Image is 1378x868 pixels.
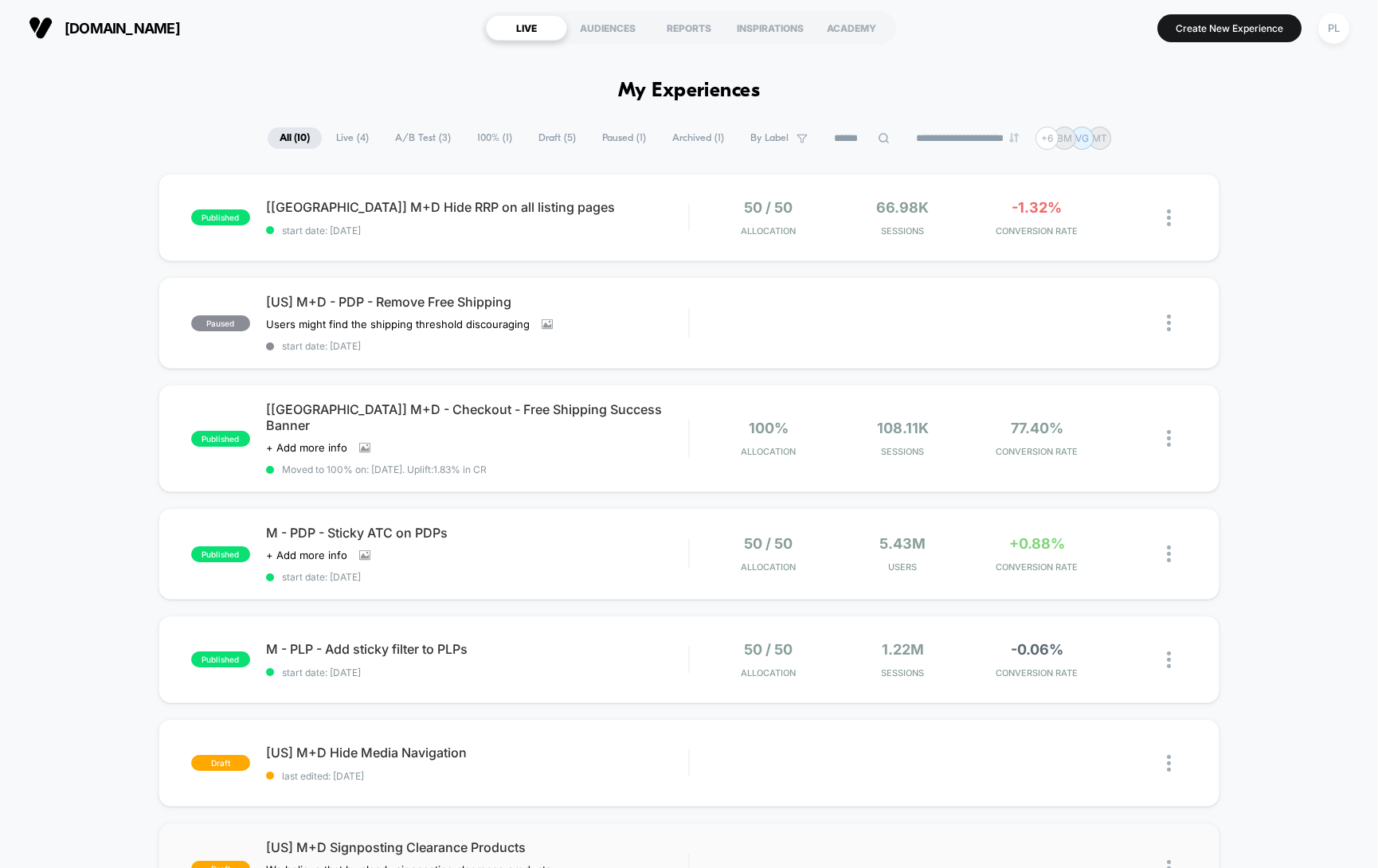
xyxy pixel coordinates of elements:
span: By Label [750,132,789,144]
img: Visually logo [29,16,53,40]
div: LIVE [486,15,567,41]
button: [DOMAIN_NAME] [24,15,185,41]
span: 108.11k [877,420,929,436]
img: close [1167,315,1171,331]
span: A/B Test ( 3 ) [383,127,463,149]
span: Draft ( 5 ) [527,127,588,149]
span: All ( 10 ) [268,127,322,149]
span: [US] M+D Signposting Clearance Products [266,839,688,855]
img: close [1167,755,1171,772]
span: + Add more info [266,549,347,561]
span: Sessions [840,667,965,678]
span: published [191,209,250,225]
span: +0.88% [1009,535,1065,552]
span: -0.06% [1011,641,1063,658]
div: AUDIENCES [567,15,648,41]
span: [US] M+D - PDP - Remove Free Shipping [266,294,688,310]
img: close [1167,209,1171,226]
div: + 6 [1035,127,1059,150]
button: PL [1313,12,1354,45]
span: CONVERSION RATE [974,667,1100,678]
span: 50 / 50 [744,199,793,216]
span: Live ( 4 ) [324,127,381,149]
span: Moved to 100% on: [DATE] . Uplift: 1.83% in CR [282,463,487,475]
span: start date: [DATE] [266,571,688,583]
span: draft [191,755,250,771]
div: INSPIRATIONS [730,15,811,41]
span: published [191,651,250,667]
span: start date: [DATE] [266,340,688,352]
span: CONVERSION RATE [974,561,1100,573]
span: start date: [DATE] [266,225,688,237]
span: last edited: [DATE] [266,770,688,782]
div: REPORTS [648,15,730,41]
span: CONVERSION RATE [974,446,1100,457]
div: PL [1318,13,1349,44]
span: Paused ( 1 ) [590,127,658,149]
img: close [1167,430,1171,447]
span: [DOMAIN_NAME] [65,20,180,37]
span: 100% ( 1 ) [465,127,524,149]
span: M - PLP - Add sticky filter to PLPs [266,641,688,657]
span: published [191,546,250,562]
span: 50 / 50 [744,641,793,658]
span: Allocation [741,446,796,457]
span: [[GEOGRAPHIC_DATA]] M+D - Checkout - Free Shipping Success Banner [266,401,688,433]
span: start date: [DATE] [266,667,688,678]
span: Users [840,561,965,573]
span: Sessions [840,225,965,237]
span: Allocation [741,561,796,573]
p: BM [1057,132,1072,144]
img: close [1167,651,1171,668]
span: 1.22M [882,641,924,658]
img: close [1167,545,1171,562]
span: Users might find the shipping threshold discouraging [266,318,530,330]
span: -1.32% [1012,199,1062,216]
span: 100% [749,420,789,436]
span: 50 / 50 [744,535,793,552]
span: Sessions [840,446,965,457]
div: ACADEMY [811,15,892,41]
span: [[GEOGRAPHIC_DATA]] M+D Hide RRP on all listing pages [266,199,688,215]
span: + Add more info [266,441,347,454]
span: CONVERSION RATE [974,225,1100,237]
h1: My Experiences [618,80,761,103]
span: Archived ( 1 ) [660,127,736,149]
span: 77.40% [1011,420,1063,436]
span: 66.98k [876,199,929,216]
span: [US] M+D Hide Media Navigation [266,745,688,760]
span: 5.43M [879,535,926,552]
p: MT [1092,132,1107,144]
span: Allocation [741,667,796,678]
img: end [1009,133,1019,143]
span: M - PDP - Sticky ATC on PDPs [266,525,688,541]
span: published [191,431,250,447]
button: Create New Experience [1157,14,1302,42]
span: Allocation [741,225,796,237]
span: paused [191,315,250,331]
p: VG [1075,132,1089,144]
